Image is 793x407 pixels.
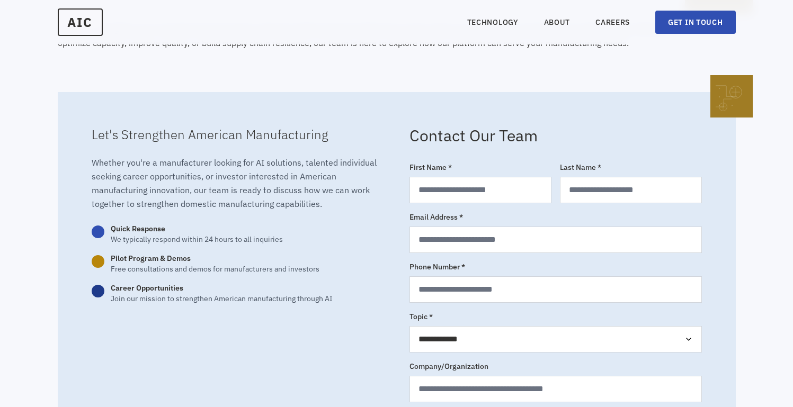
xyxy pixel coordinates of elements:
[111,283,333,293] h4: Career Opportunities
[58,8,103,36] a: AIC
[409,212,702,222] label: Email Address *
[655,11,735,34] a: GET IN TOUCH
[409,162,551,173] label: First Name *
[560,162,702,173] label: Last Name *
[111,223,283,234] h4: Quick Response
[544,17,571,28] a: ABOUT
[111,253,319,264] h4: Pilot Program & Demos
[467,17,519,28] a: TECHNOLOGY
[111,234,283,245] p: We typically respond within 24 hours to all inquiries
[409,361,702,372] label: Company/Organization
[92,156,384,211] p: Whether you're a manufacturer looking for AI solutions, talented individual seeking career opport...
[111,293,333,304] p: Join our mission to strengthen American manufacturing through AI
[409,261,702,272] label: Phone Number *
[111,264,319,274] p: Free consultations and demos for manufacturers and investors
[409,125,538,146] b: Contact Our Team
[595,17,630,28] a: CAREERS
[92,126,384,143] h3: Let's Strengthen American Manufacturing
[409,311,702,322] label: Topic *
